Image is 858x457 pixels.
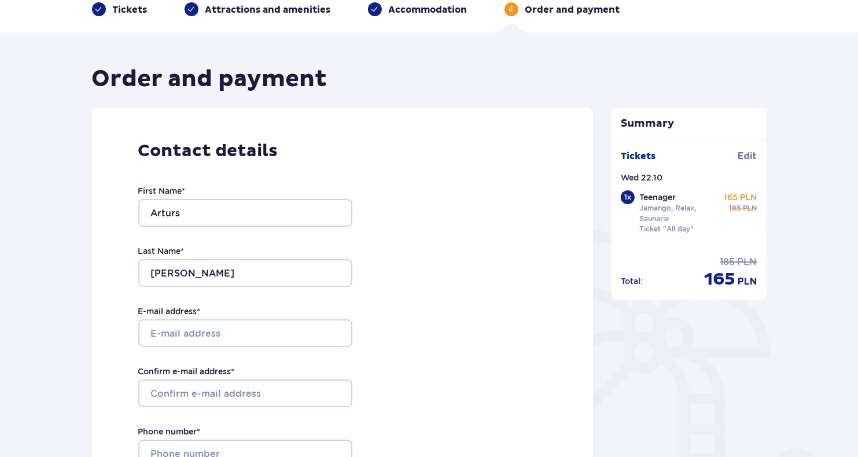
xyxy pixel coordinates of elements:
[724,191,757,203] p: 165 PLN
[525,3,620,16] p: Order and payment
[621,275,643,287] p: Total :
[138,319,352,347] input: E-mail address
[639,224,694,234] p: Ticket "All day"
[639,203,719,224] p: Jamango, Relax, Saunaria
[138,426,201,437] label: Phone number *
[138,199,352,227] input: First Name
[92,65,327,94] h1: Order and payment
[138,185,186,197] label: First Name *
[138,366,235,377] label: Confirm e-mail address *
[612,117,767,131] p: Summary
[720,256,735,268] span: 185
[738,256,757,268] span: PLN
[205,3,331,16] p: Attractions and amenities
[639,191,676,203] p: Teenager
[138,259,352,287] input: Last Name
[738,275,757,288] span: PLN
[138,305,201,317] label: E-mail address *
[730,203,741,213] span: 185
[92,2,148,16] div: Tickets
[113,3,148,16] p: Tickets
[621,190,635,204] div: 1 x
[705,268,736,290] span: 165
[138,379,352,407] input: Confirm e-mail address
[505,2,620,16] div: 4Order and payment
[621,172,662,183] p: Wed 22.10
[743,203,757,213] span: PLN
[138,140,547,162] p: Contact details
[621,150,656,163] p: Tickets
[738,150,757,163] span: Edit
[389,3,467,16] p: Accommodation
[185,2,331,16] div: Attractions and amenities
[138,245,185,257] label: Last Name *
[509,4,514,14] p: 4
[368,2,467,16] div: Accommodation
